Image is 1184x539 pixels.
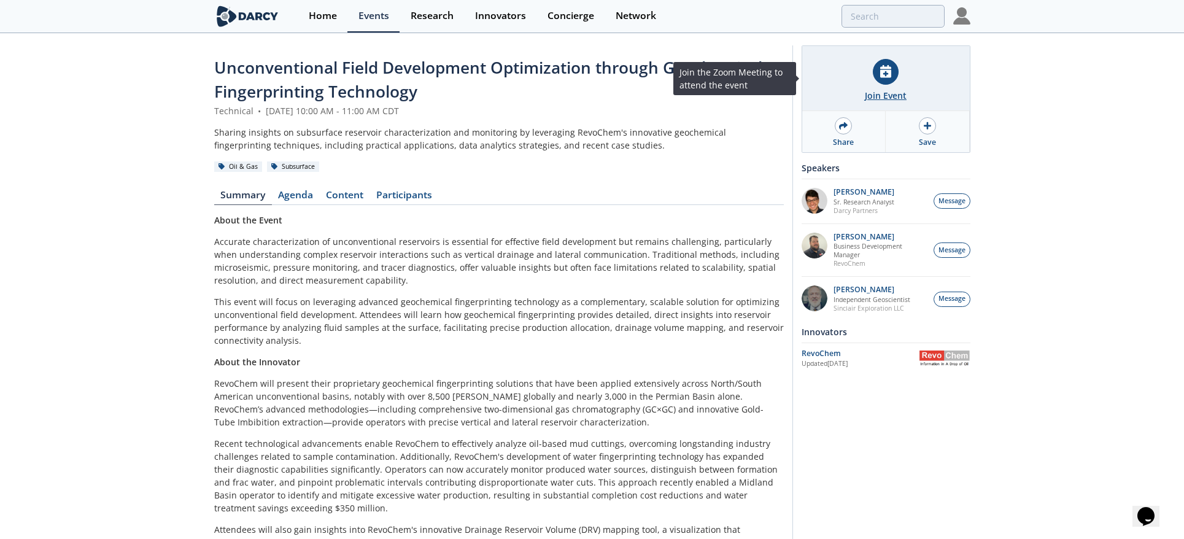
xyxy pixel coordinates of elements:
[214,437,784,514] p: Recent technological advancements enable RevoChem to effectively analyze oil-based mud cuttings, ...
[267,161,320,173] div: Subsurface
[919,137,936,148] div: Save
[865,89,907,102] div: Join Event
[934,193,970,209] button: Message
[802,157,970,179] div: Speakers
[214,214,282,226] strong: About the Event
[214,126,784,152] div: Sharing insights on subsurface reservoir characterization and monitoring by leveraging RevoChem's...
[214,104,784,117] div: Technical [DATE] 10:00 AM - 11:00 AM CDT
[834,188,894,196] p: [PERSON_NAME]
[309,11,337,21] div: Home
[802,359,919,369] div: Updated [DATE]
[548,11,594,21] div: Concierge
[934,292,970,307] button: Message
[802,285,827,311] img: 790b61d6-77b3-4134-8222-5cb555840c93
[214,161,263,173] div: Oil & Gas
[834,206,894,215] p: Darcy Partners
[802,233,827,258] img: 2k2ez1SvSiOh3gKHmcgF
[834,233,927,241] p: [PERSON_NAME]
[953,7,970,25] img: Profile
[214,377,784,428] p: RevoChem will present their proprietary geochemical fingerprinting solutions that have been appli...
[616,11,656,21] div: Network
[214,56,762,103] span: Unconventional Field Development Optimization through Geochemical Fingerprinting Technology
[834,242,927,259] p: Business Development Manager
[358,11,389,21] div: Events
[934,242,970,258] button: Message
[475,11,526,21] div: Innovators
[214,295,784,347] p: This event will focus on leveraging advanced geochemical fingerprinting technology as a complemen...
[834,259,927,268] p: RevoChem
[320,190,370,205] a: Content
[834,285,910,294] p: [PERSON_NAME]
[834,198,894,206] p: Sr. Research Analyst
[272,190,320,205] a: Agenda
[1132,490,1172,527] iframe: chat widget
[370,190,439,205] a: Participants
[938,246,965,255] span: Message
[802,347,970,369] a: RevoChem Updated[DATE] RevoChem
[938,196,965,206] span: Message
[802,188,827,214] img: pfbUXw5ZTiaeWmDt62ge
[256,105,263,117] span: •
[833,137,854,148] div: Share
[214,235,784,287] p: Accurate characterization of unconventional reservoirs is essential for effective field developme...
[842,5,945,28] input: Advanced Search
[802,321,970,343] div: Innovators
[214,356,300,368] strong: About the Innovator
[802,348,919,359] div: RevoChem
[214,190,272,205] a: Summary
[214,6,281,27] img: logo-wide.svg
[834,304,910,312] p: Sinclair Exploration LLC
[919,351,970,366] img: RevoChem
[411,11,454,21] div: Research
[834,295,910,304] p: Independent Geoscientist
[938,294,965,304] span: Message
